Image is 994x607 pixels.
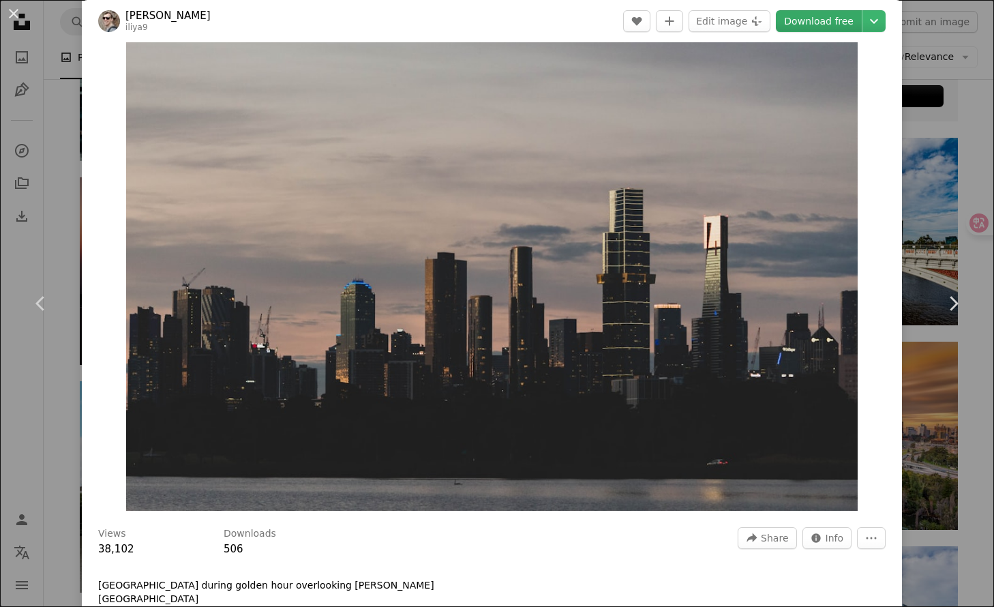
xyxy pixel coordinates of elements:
a: iliya9 [125,23,148,32]
span: Share [761,528,788,548]
p: [GEOGRAPHIC_DATA] during golden hour overlooking [PERSON_NAME][GEOGRAPHIC_DATA] [98,579,507,606]
button: Share this image [738,527,796,549]
span: 506 [224,543,243,555]
button: Zoom in on this image [126,23,858,511]
h3: Views [98,527,126,541]
button: More Actions [857,527,886,549]
img: Go to Iliya Jokic's profile [98,10,120,32]
button: Choose download size [862,10,886,32]
button: Stats about this image [802,527,852,549]
a: Next [912,238,994,369]
button: Like [623,10,650,32]
span: 38,102 [98,543,134,555]
button: Edit image [689,10,770,32]
img: a view of a city skyline from across the water [126,23,858,511]
span: Info [826,528,844,548]
a: [PERSON_NAME] [125,9,211,23]
a: Download free [776,10,862,32]
h3: Downloads [224,527,276,541]
button: Add to Collection [656,10,683,32]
